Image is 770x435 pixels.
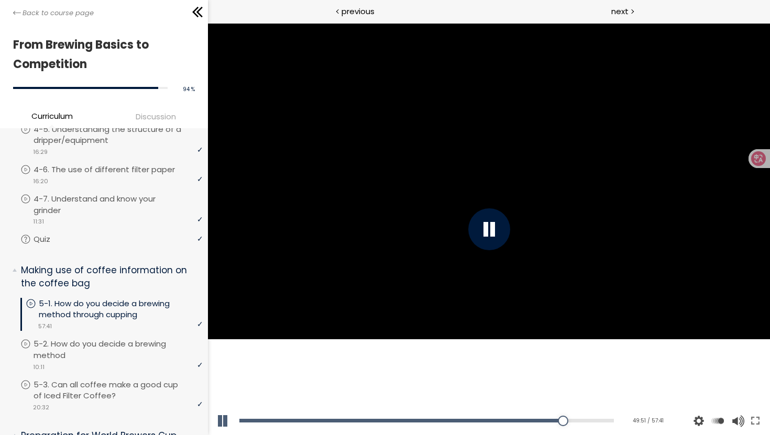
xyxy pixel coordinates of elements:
[13,35,190,74] h1: From Brewing Basics to Competition
[31,110,73,122] span: Curriculum
[34,164,196,175] p: 4-6. The use of different filter paper
[34,233,71,245] p: Quiz
[33,403,49,412] span: 20:32
[33,177,48,186] span: 16:20
[183,85,195,93] span: 94 %
[38,322,52,331] span: 57:41
[21,264,195,289] p: Making use of coffee information on the coffee bag
[33,148,48,157] span: 16:29
[502,383,518,412] button: Play back rate
[136,110,176,122] span: Discussion
[33,363,45,372] span: 10:11
[500,383,519,412] div: Change playback rate
[415,394,456,402] div: 49:51 / 57:41
[13,8,94,18] a: Back to course page
[34,124,203,147] p: 4-5. Understanding the structure of a dripper/equipment
[34,379,203,402] p: 5-3. Can all coffee make a good cup of Iced Filter Coffee?
[521,383,536,412] button: Volume
[483,383,499,412] button: Video quality
[39,298,203,321] p: 5-1. How do you decide a brewing method through cupping
[611,5,629,17] span: next
[34,193,203,216] p: 4-7. Understand and know your grinder
[342,5,375,17] span: previous
[23,8,94,18] span: Back to course page
[34,338,203,361] p: 5-2. How do you decide a brewing method
[33,217,44,226] span: 11:31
